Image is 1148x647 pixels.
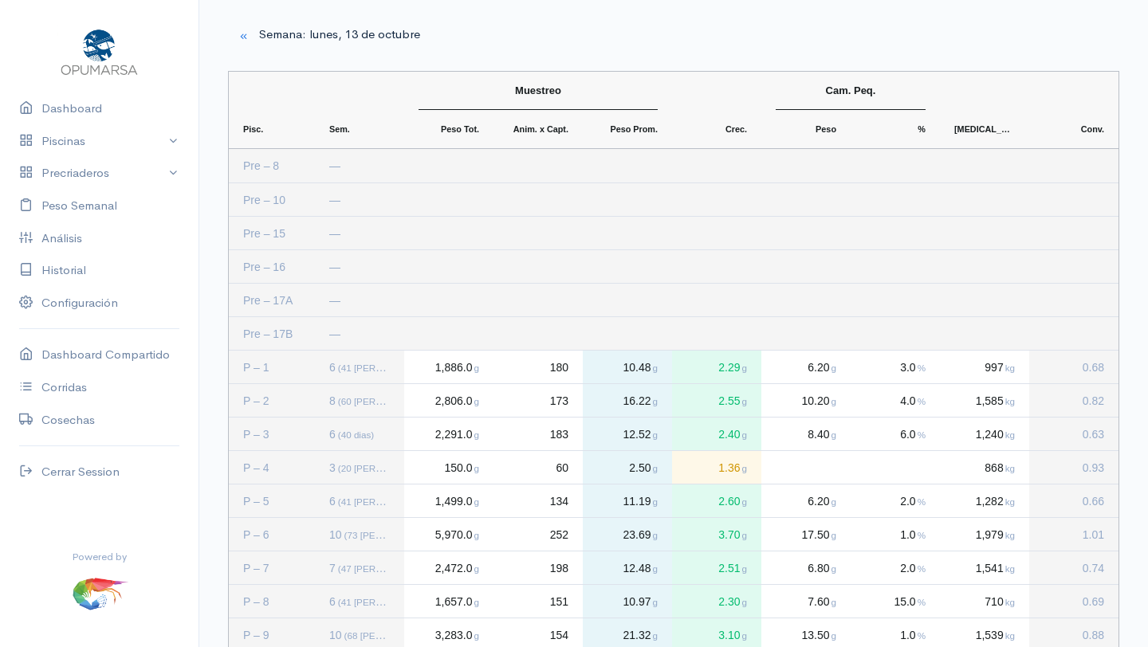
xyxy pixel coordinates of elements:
[717,528,747,541] span: 3.70
[806,562,836,574] span: 6.80
[434,428,479,441] span: 2,291.0
[974,562,1015,574] span: 1,541
[717,461,747,474] span: 1.36
[229,182,1119,216] div: Press SPACE to select this row.
[742,530,747,540] span: g
[806,595,836,608] span: 7.60
[1083,361,1104,374] span: 0.68
[832,429,836,440] span: g
[653,363,658,373] span: g
[653,530,658,540] span: g
[229,149,315,182] div: Pre – 8
[434,394,479,407] span: 2,806.0
[229,149,1119,182] div: Press SPACE to select this row.
[621,495,658,508] span: 11.19
[974,528,1015,541] span: 1,979
[1005,597,1015,607] span: kg
[832,597,836,607] span: g
[621,528,658,541] span: 23.69
[329,184,390,216] div: —
[1005,463,1015,473] span: kg
[918,630,926,641] span: %
[556,461,568,474] span: 60
[229,517,1119,551] div: Press SPACE to select this row.
[1005,429,1015,440] span: kg
[1005,530,1015,540] span: kg
[229,383,1119,417] div: Press SPACE to select this row.
[329,528,439,541] span: 10
[653,563,658,574] span: g
[329,461,434,474] span: 3
[57,25,141,76] img: Opumarsa
[717,629,747,641] span: 3.10
[806,428,836,441] span: 8.40
[229,518,315,551] div: P – 6
[800,394,836,407] span: 10.20
[329,394,434,407] span: 8
[550,495,568,508] span: 134
[974,495,1015,508] span: 1,282
[243,124,263,134] span: Pisc.
[434,361,479,374] span: 1,886.0
[1005,396,1015,406] span: kg
[806,495,836,508] span: 6.20
[329,428,374,441] span: 6
[338,597,434,607] small: (41 [PERSON_NAME])
[918,496,926,507] span: %
[229,249,1119,283] div: Press SPACE to select this row.
[474,630,479,641] span: g
[229,551,315,584] div: P – 7
[338,463,434,473] small: (20 [PERSON_NAME])
[474,563,479,574] span: g
[229,316,1119,350] div: Press SPACE to select this row.
[229,317,315,350] div: Pre – 17B
[419,84,658,96] span: Muestreo
[229,183,315,216] div: Pre – 10
[898,394,926,407] span: 4.0
[898,495,926,508] span: 2.0
[742,396,747,406] span: g
[832,363,836,373] span: g
[806,361,836,374] span: 6.20
[621,361,658,374] span: 10.48
[329,495,434,508] span: 6
[513,124,568,134] span: Anim. x Capt.
[832,530,836,540] span: g
[474,363,479,373] span: g
[442,461,479,474] span: 150.0
[1005,363,1015,373] span: kg
[434,595,479,608] span: 1,657.0
[653,630,658,641] span: g
[329,150,390,182] div: —
[229,450,1119,484] div: Press SPACE to select this row.
[474,597,479,607] span: g
[621,595,658,608] span: 10.97
[983,595,1015,608] span: 710
[1083,595,1104,608] span: 0.69
[229,417,1119,450] div: Press SPACE to select this row.
[832,630,836,641] span: g
[550,394,568,407] span: 173
[338,563,434,574] small: (47 [PERSON_NAME])
[329,629,439,641] span: 10
[550,528,568,541] span: 252
[229,350,1119,383] div: Press SPACE to select this row.
[742,429,747,440] span: g
[800,629,836,641] span: 13.50
[816,124,836,134] span: Peso
[229,418,315,450] div: P – 3
[474,463,479,473] span: g
[918,563,926,574] span: %
[229,451,315,484] div: P – 4
[725,124,747,134] span: Crec.
[918,597,926,607] span: %
[954,124,1015,134] span: [MEDICAL_DATA]. (Kg/Pisc.)
[329,361,434,374] span: 6
[918,429,926,440] span: %
[653,597,658,607] span: g
[1005,630,1015,641] span: kg
[717,495,747,508] span: 2.60
[344,530,440,540] small: (73 [PERSON_NAME])
[621,562,658,574] span: 12.48
[742,463,747,473] span: g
